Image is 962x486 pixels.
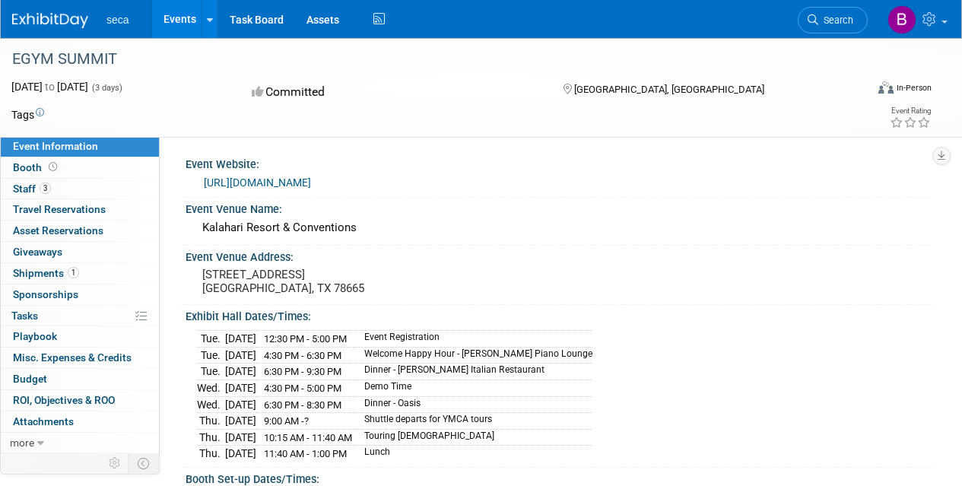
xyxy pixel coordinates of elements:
span: to [43,81,57,93]
div: Event Rating [890,107,931,115]
span: [DATE] [DATE] [11,81,88,93]
div: Event Venue Address: [186,246,932,265]
pre: [STREET_ADDRESS] [GEOGRAPHIC_DATA], TX 78665 [202,268,480,295]
span: ROI, Objectives & ROO [13,394,115,406]
a: Booth [1,157,159,178]
td: Thu. [197,429,225,446]
td: [DATE] [225,396,256,413]
a: [URL][DOMAIN_NAME] [204,176,311,189]
span: Misc. Expenses & Credits [13,351,132,364]
td: [DATE] [225,380,256,397]
a: Travel Reservations [1,199,159,220]
td: Dinner - [PERSON_NAME] Italian Restaurant [355,364,592,380]
a: Search [798,7,868,33]
td: Thu. [197,446,225,462]
div: Exhibit Hall Dates/Times: [186,305,932,324]
span: 12:30 PM - 5:00 PM [264,333,347,345]
td: Shuttle departs for YMCA tours [355,413,592,430]
img: Bob Surface [887,5,916,34]
a: Misc. Expenses & Credits [1,348,159,368]
td: Lunch [355,446,592,462]
span: Booth not reserved yet [46,161,60,173]
span: Booth [13,161,60,173]
a: Attachments [1,411,159,432]
span: Giveaways [13,246,62,258]
div: Event Format [797,79,932,102]
div: Event Venue Name: [186,198,932,217]
span: 1 [68,267,79,278]
a: Giveaways [1,242,159,262]
span: [GEOGRAPHIC_DATA], [GEOGRAPHIC_DATA] [574,84,764,95]
div: EGYM SUMMIT [7,46,853,73]
td: Thu. [197,413,225,430]
td: Tue. [197,364,225,380]
a: more [1,433,159,453]
a: Shipments1 [1,263,159,284]
td: [DATE] [225,364,256,380]
td: Toggle Event Tabs [129,453,160,473]
td: Tue. [197,347,225,364]
a: Staff3 [1,179,159,199]
span: (3 days) [90,83,122,93]
span: 6:30 PM - 8:30 PM [264,399,341,411]
span: 3 [40,183,51,194]
span: Tasks [11,310,38,322]
span: more [10,437,34,449]
span: Asset Reservations [13,224,103,237]
td: Event Registration [355,331,592,348]
div: Event Website: [186,153,932,172]
a: ROI, Objectives & ROO [1,390,159,411]
a: Budget [1,369,159,389]
a: Tasks [1,306,159,326]
td: Wed. [197,380,225,397]
td: Demo Time [355,380,592,397]
span: 4:30 PM - 5:00 PM [264,383,341,394]
a: Sponsorships [1,284,159,305]
span: ? [304,415,309,427]
td: Touring [DEMOGRAPHIC_DATA] [355,429,592,446]
div: Committed [247,79,538,106]
a: Event Information [1,136,159,157]
td: [DATE] [225,331,256,348]
span: Playbook [13,330,57,342]
span: 10:15 AM - 11:40 AM [264,432,352,443]
span: Sponsorships [13,288,78,300]
td: Personalize Event Tab Strip [102,453,129,473]
span: seca [106,14,129,26]
td: [DATE] [225,413,256,430]
span: 9:00 AM - [264,415,309,427]
td: Tue. [197,331,225,348]
td: Tags [11,107,44,122]
span: Travel Reservations [13,203,106,215]
td: Dinner - Oasis [355,396,592,413]
div: Kalahari Resort & Conventions [197,216,920,240]
img: Format-Inperson.png [878,81,894,94]
span: Staff [13,183,51,195]
td: Welcome Happy Hour - [PERSON_NAME] Piano Lounge [355,347,592,364]
span: 4:30 PM - 6:30 PM [264,350,341,361]
img: ExhibitDay [12,13,88,28]
td: [DATE] [225,347,256,364]
a: Asset Reservations [1,221,159,241]
span: Attachments [13,415,74,427]
td: Wed. [197,396,225,413]
span: 11:40 AM - 1:00 PM [264,448,347,459]
span: Event Information [13,140,98,152]
span: Budget [13,373,47,385]
td: [DATE] [225,446,256,462]
span: Search [818,14,853,26]
div: In-Person [896,82,932,94]
span: 6:30 PM - 9:30 PM [264,366,341,377]
span: Shipments [13,267,79,279]
a: Playbook [1,326,159,347]
td: [DATE] [225,429,256,446]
